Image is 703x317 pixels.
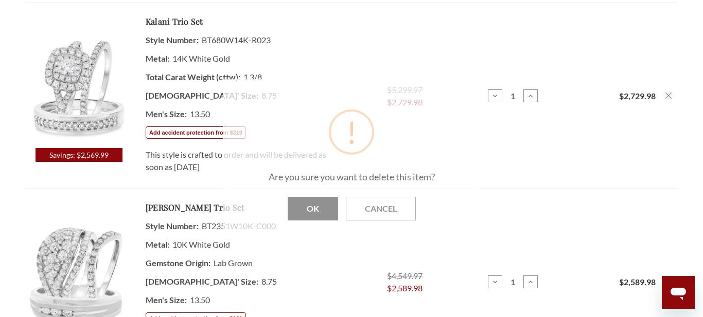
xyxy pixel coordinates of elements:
[146,68,338,86] dd: 1 3/8
[664,91,673,100] button: Remove Kalani 1 3/8 ct tw. Round Solitaire Trio Set 14K White Gold from cart
[146,254,338,272] dd: Lab Grown
[387,282,423,294] span: $2,589.98
[387,271,423,281] span: $4,549.97
[146,291,338,309] dd: 13.50
[146,291,187,309] dt: Men's Size:
[146,15,203,28] a: Kalani Trio Set
[146,254,210,272] dt: Gemstone Origin:
[146,235,169,254] dt: Metal:
[269,171,435,182] span: Are you sure you want to delete this item?
[662,276,695,309] iframe: Button to launch messaging window
[619,277,656,287] strong: $2,589.98
[146,49,338,68] dd: 14K White Gold
[25,30,133,162] a: Savings: $2,569.99
[146,272,258,291] dt: [DEMOGRAPHIC_DATA]' Size:
[146,217,199,235] dt: Style Number:
[619,91,656,101] strong: $2,729.98
[146,235,338,254] dd: 10K White Gold
[36,148,122,162] span: Savings: $2,569.99
[146,148,326,173] span: This style is crafted to order and will be delivered as soon as [DATE]
[146,49,169,68] dt: Metal:
[146,68,240,86] dt: Total Carat Weight (cttw):
[346,111,357,153] div: !
[146,86,258,105] dt: [DEMOGRAPHIC_DATA]' Size:
[288,197,338,220] button: OK
[504,277,522,287] input: Aimee 2 3/8 ct tw. Lab Grown Fancy Cluster Trio Set 10K White Gold
[346,197,416,220] button: Cancel
[504,91,522,101] input: Kalani 1 3/8 ct tw. Round Solitaire Trio Set 14K White Gold
[146,31,199,49] dt: Style Number:
[146,31,338,49] dd: BT680W14K-R023
[25,30,133,148] img: Photo of Kalani 1 3/8 ct tw. Round Solitaire Trio Set 14K White Gold [BT680W-R023]
[146,105,187,123] dt: Men's Size:
[146,201,245,214] a: [PERSON_NAME] Trio Set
